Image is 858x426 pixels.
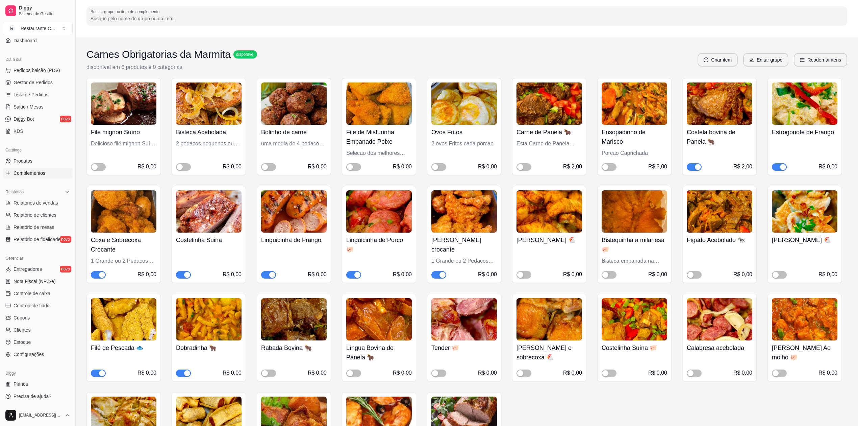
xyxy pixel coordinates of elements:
h4: [PERSON_NAME] e sobrecoxa 🐔 [516,343,582,362]
img: product-image [346,82,412,125]
div: 1 Grande ou 2 Pedacos pequenos empanado na farinha Panko [91,257,156,265]
button: Pedidos balcão (PDV) [3,65,73,76]
h4: Língua Bovina de Panela 🐂 [346,343,412,362]
h4: Estrogonofe de Frango [772,127,837,137]
span: Controle de caixa [14,290,50,297]
div: Dia a dia [3,54,73,65]
img: product-image [91,82,156,125]
div: R$ 2,00 [733,163,752,171]
span: Configurações [14,351,44,358]
span: KDS [14,128,23,135]
span: Controle de fiado [14,302,50,309]
div: R$ 2,00 [563,163,582,171]
div: R$ 0,00 [393,369,412,377]
span: edit [749,57,754,62]
div: R$ 0,00 [308,270,327,279]
h3: Carnes Obrigatorias da Marmita [86,48,231,61]
img: product-image [261,190,327,233]
span: Cupons [14,314,30,321]
button: plus-circleCriar item [698,53,738,67]
span: Lista de Pedidos [14,91,49,98]
span: Relatórios [5,189,24,195]
a: Clientes [3,325,73,335]
h4: Filé mignon Suíno [91,127,156,137]
img: product-image [516,190,582,233]
span: disponível [235,52,256,57]
h4: [PERSON_NAME] 🐔 [516,235,582,245]
span: Pedidos balcão (PDV) [14,67,60,74]
span: Complementos [14,170,45,176]
h4: Bolinho de carne [261,127,327,137]
h4: Costelinha Suina [176,235,242,245]
span: ordered-list [800,57,805,62]
h4: Rabada Bovina 🐂 [261,343,327,353]
div: R$ 0,00 [478,163,497,171]
img: product-image [516,82,582,125]
div: R$ 0,00 [563,369,582,377]
span: Precisa de ajuda? [14,393,51,400]
img: product-image [687,82,752,125]
img: product-image [91,190,156,233]
div: R$ 0,00 [223,369,242,377]
a: Controle de caixa [3,288,73,299]
span: Planos [14,381,28,387]
h4: [PERSON_NAME] crocante [431,235,497,254]
div: R$ 0,00 [137,270,156,279]
img: product-image [261,298,327,340]
a: Relatório de fidelidadenovo [3,234,73,245]
span: Gestor de Pedidos [14,79,53,86]
div: Porcao Caprichada [602,149,667,157]
div: R$ 0,00 [308,369,327,377]
span: Clientes [14,327,31,333]
h4: [PERSON_NAME] Ao molho 🐖 [772,343,837,362]
div: R$ 0,00 [478,270,497,279]
a: Relatório de mesas [3,222,73,233]
a: Relatórios de vendas [3,197,73,208]
div: 1 Grande ou 2 Pedacos pequenos empanado na farinha Panko [431,257,497,265]
div: R$ 0,00 [223,163,242,171]
div: 2 ovos Fritos cada porcao [431,140,497,148]
span: Relatório de clientes [14,212,56,218]
h4: Costelinha Suína 🐖 [602,343,667,353]
span: Relatório de mesas [14,224,54,231]
span: R [8,25,15,32]
h4: Fígado Acebolado 🐄 [687,235,752,245]
div: R$ 0,00 [223,270,242,279]
span: Estoque [14,339,31,346]
img: product-image [687,298,752,340]
img: product-image [772,190,837,233]
div: Selecao dos melhores peixes Empanado sem espinha melhor que o file de pescada [346,149,412,157]
div: R$ 0,00 [137,163,156,171]
input: Buscar grupo ou item de complemento [91,15,843,22]
div: R$ 0,00 [563,270,582,279]
img: product-image [772,298,837,340]
button: editEditar grupo [743,53,788,67]
a: Produtos [3,156,73,166]
button: [EMAIL_ADDRESS][DOMAIN_NAME] [3,407,73,423]
img: product-image [261,82,327,125]
h4: Coxa e Sobrecoxa Crocante [91,235,156,254]
span: Entregadores [14,266,42,273]
h4: Bisteca Acebolada [176,127,242,137]
h4: Costela bovina de Panela 🐂 [687,127,752,146]
a: Planos [3,379,73,389]
span: Relatório de fidelidade [14,236,60,243]
span: Produtos [14,158,32,164]
span: Salão / Mesas [14,103,44,110]
span: plus-circle [704,57,708,62]
img: product-image [602,190,667,233]
a: Gestor de Pedidos [3,77,73,88]
div: R$ 0,00 [137,369,156,377]
div: R$ 0,00 [818,270,837,279]
label: Buscar grupo ou item de complemento [91,9,162,15]
div: uma media de 4 pedacos a porcao [261,140,327,148]
img: product-image [346,298,412,340]
h4: Linguicinha de Frango [261,235,327,245]
img: product-image [176,298,242,340]
img: product-image [431,82,497,125]
img: product-image [516,298,582,340]
div: R$ 0,00 [393,270,412,279]
img: product-image [772,82,837,125]
span: Sistema de Gestão [19,11,70,17]
a: Precisa de ajuda? [3,391,73,402]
